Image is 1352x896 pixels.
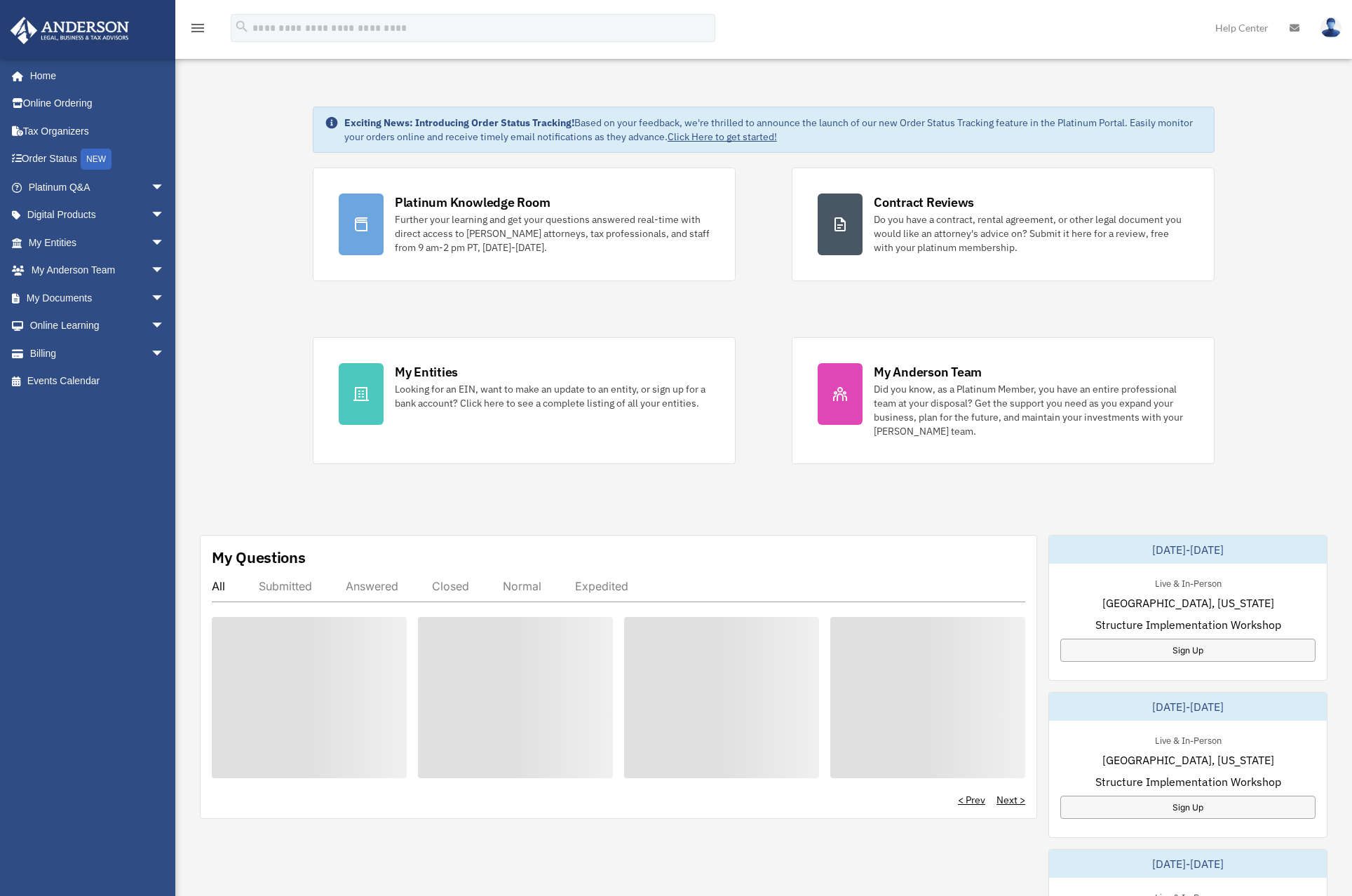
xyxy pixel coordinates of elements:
[958,793,985,807] a: < Prev
[874,194,974,211] div: Contract Reviews
[1049,536,1327,564] div: [DATE]-[DATE]
[81,149,111,170] div: NEW
[503,579,541,593] div: Normal
[344,116,574,129] strong: Exciting News: Introducing Order Status Tracking!
[10,339,186,367] a: Billingarrow_drop_down
[1095,616,1281,633] span: Structure Implementation Workshop
[1060,796,1316,819] a: Sign Up
[792,337,1215,464] a: My Anderson Team Did you know, as a Platinum Member, you have an entire professional team at your...
[395,194,550,211] div: Platinum Knowledge Room
[344,116,1203,144] div: Based on your feedback, we're thrilled to announce the launch of our new Order Status Tracking fe...
[10,62,179,90] a: Home
[6,17,133,44] img: Anderson Advisors Platinum Portal
[151,312,179,341] span: arrow_drop_down
[151,201,179,230] span: arrow_drop_down
[668,130,777,143] a: Click Here to get started!
[313,168,736,281] a: Platinum Knowledge Room Further your learning and get your questions answered real-time with dire...
[212,579,225,593] div: All
[10,145,186,174] a: Order StatusNEW
[10,367,186,395] a: Events Calendar
[10,312,186,340] a: Online Learningarrow_drop_down
[395,212,710,254] div: Further your learning and get your questions answered real-time with direct access to [PERSON_NAM...
[346,579,398,593] div: Answered
[1144,732,1233,747] div: Live & In-Person
[234,19,250,34] i: search
[151,339,179,368] span: arrow_drop_down
[1320,18,1341,38] img: User Pic
[10,257,186,285] a: My Anderson Teamarrow_drop_down
[432,579,469,593] div: Closed
[996,793,1025,807] a: Next >
[151,229,179,257] span: arrow_drop_down
[874,382,1189,438] div: Did you know, as a Platinum Member, you have an entire professional team at your disposal? Get th...
[1060,639,1316,662] a: Sign Up
[792,168,1215,281] a: Contract Reviews Do you have a contract, rental agreement, or other legal document you would like...
[1095,773,1281,790] span: Structure Implementation Workshop
[395,382,710,410] div: Looking for an EIN, want to make an update to an entity, or sign up for a bank account? Click her...
[1102,752,1274,768] span: [GEOGRAPHIC_DATA], [US_STATE]
[1049,850,1327,878] div: [DATE]-[DATE]
[10,201,186,229] a: Digital Productsarrow_drop_down
[10,117,186,145] a: Tax Organizers
[1102,595,1274,611] span: [GEOGRAPHIC_DATA], [US_STATE]
[10,229,186,257] a: My Entitiesarrow_drop_down
[395,363,458,381] div: My Entities
[575,579,628,593] div: Expedited
[874,212,1189,254] div: Do you have a contract, rental agreement, or other legal document you would like an attorney's ad...
[10,173,186,201] a: Platinum Q&Aarrow_drop_down
[259,579,312,593] div: Submitted
[212,547,306,568] div: My Questions
[1144,575,1233,590] div: Live & In-Person
[189,25,206,36] a: menu
[151,284,179,313] span: arrow_drop_down
[10,284,186,312] a: My Documentsarrow_drop_down
[189,20,206,36] i: menu
[874,363,982,381] div: My Anderson Team
[313,337,736,464] a: My Entities Looking for an EIN, want to make an update to an entity, or sign up for a bank accoun...
[10,90,186,118] a: Online Ordering
[1049,693,1327,721] div: [DATE]-[DATE]
[151,257,179,285] span: arrow_drop_down
[151,173,179,202] span: arrow_drop_down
